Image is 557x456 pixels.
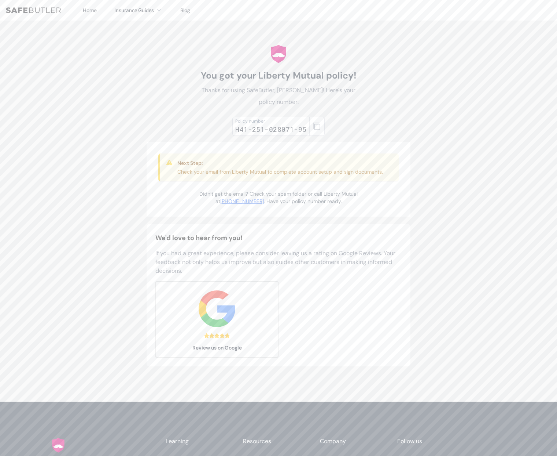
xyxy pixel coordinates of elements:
[204,333,230,338] div: 5.0
[156,344,278,351] span: Review us on Google
[199,290,235,327] img: google.svg
[177,168,383,175] p: Check your email from Liberty Mutual to complete account setup and sign documents.
[6,7,61,13] img: SafeButler Text Logo
[196,84,361,108] p: Thanks for using SafeButler, [PERSON_NAME]! Here's your policy number:
[235,124,307,134] div: H41-251-028071-95
[220,198,264,205] a: [PHONE_NUMBER]
[155,281,278,358] a: Review us on Google
[320,437,391,446] div: Company
[155,249,402,275] p: If you had a great experience, please consider leaving us a rating on Google Reviews. Your feedba...
[114,6,163,15] button: Insurance Guides
[243,437,314,446] div: Resources
[235,118,307,124] div: Policy number
[180,7,190,14] a: Blog
[83,7,97,14] a: Home
[177,159,383,167] h3: Next Step:
[196,190,361,205] p: Didn’t get the email? Check your spam folder or call Liberty Mutual at . Have your policy number ...
[397,437,469,446] div: Follow us
[196,70,361,82] h1: You got your Liberty Mutual policy!
[155,233,402,243] h2: We'd love to hear from you!
[166,437,237,446] div: Learning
